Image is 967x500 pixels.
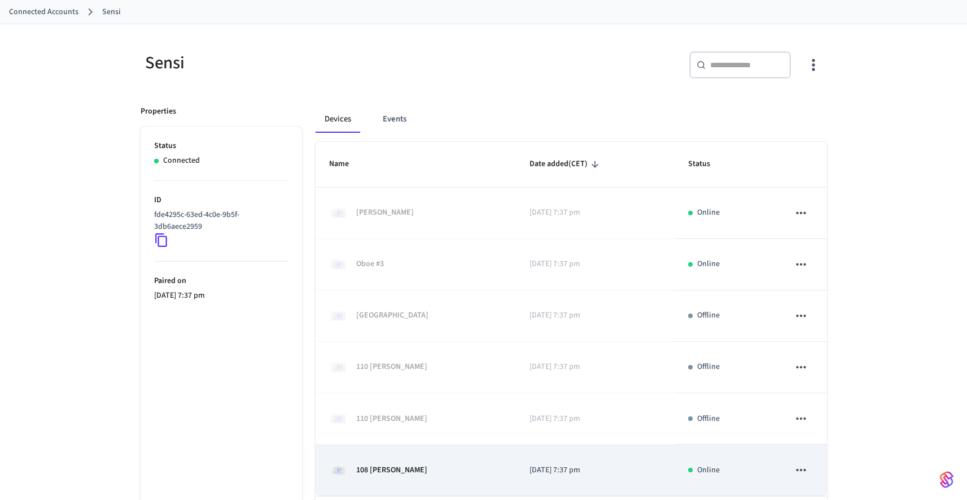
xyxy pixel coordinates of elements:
img: Sensi Smart Thermostat (White) [329,358,347,376]
img: Sensi Smart Thermostat (White) [329,461,347,479]
p: Online [697,464,720,476]
p: [DATE] 7:37 pm [154,290,288,302]
p: [DATE] 7:37 pm [530,310,661,321]
p: [DATE] 7:37 pm [530,413,661,425]
p: [DATE] 7:37 pm [530,361,661,373]
div: connected account tabs [316,106,827,133]
p: 108 [PERSON_NAME] [356,464,427,476]
p: Oboe #3 [356,258,384,270]
p: 110 [PERSON_NAME] [356,361,427,373]
a: Sensi [102,6,121,18]
p: [DATE] 7:37 pm [530,464,661,476]
p: [DATE] 7:37 pm [530,258,661,270]
p: Connected [163,155,200,167]
div: Sensi [141,51,477,75]
img: Sensi Smart Thermostat (White) [329,204,347,222]
p: Offline [697,361,720,373]
p: fde4295c-63ed-4c0e-9b5f-3db6aece2959 [154,209,284,233]
p: Online [697,207,720,219]
img: Sensi Smart Thermostat (White) [329,255,347,273]
p: Status [154,140,288,152]
p: 110 [PERSON_NAME] [356,413,427,425]
span: Status [688,155,725,173]
span: Date added(CET) [530,155,602,173]
button: Events [374,106,415,133]
p: ID [154,194,288,206]
p: [GEOGRAPHIC_DATA] [356,310,428,321]
p: Paired on [154,275,288,287]
table: sticky table [316,142,827,496]
p: Properties [141,106,176,118]
img: Sensi Smart Thermostat (White) [329,307,347,325]
img: Sensi Smart Thermostat (White) [329,410,347,428]
a: Connected Accounts [9,6,78,18]
button: Devices [316,106,360,133]
p: Offline [697,310,720,321]
img: SeamLogoGradient.69752ec5.svg [940,471,953,489]
span: Name [329,155,364,173]
p: Online [697,258,720,270]
p: Offline [697,413,720,425]
p: [DATE] 7:37 pm [530,207,661,219]
p: [PERSON_NAME] [356,207,414,219]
